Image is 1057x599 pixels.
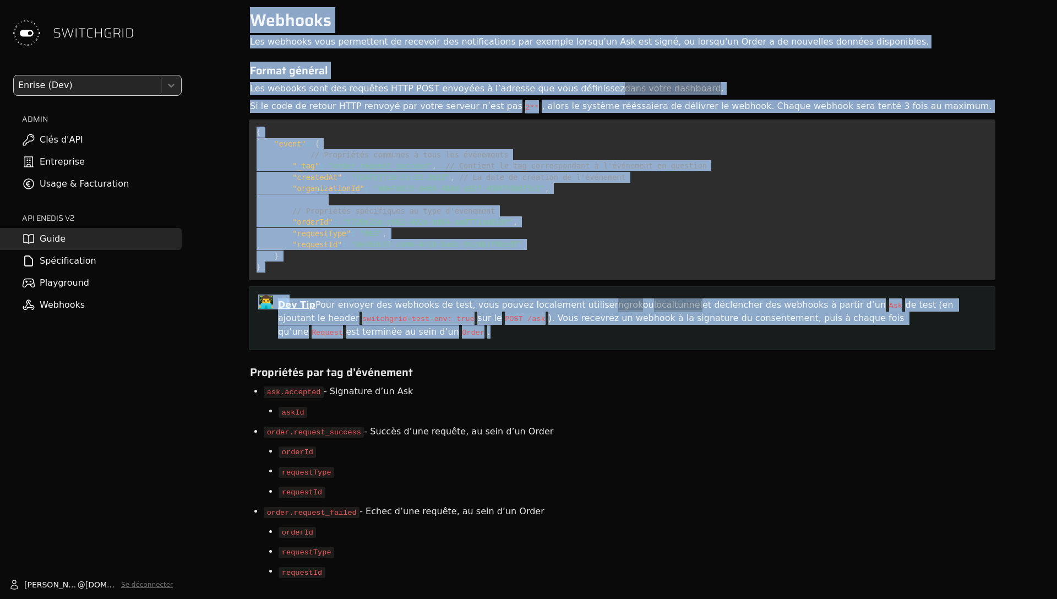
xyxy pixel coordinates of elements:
code: requestType [279,547,334,558]
span: , [432,161,437,170]
span: "a0efdd19-de68-480d-a92f-458ffd98f5c2" [373,184,544,193]
span: "createdAt" [292,173,342,182]
span: , [383,229,387,238]
span: Format général [250,62,328,79]
span: Dev Tip [278,299,315,310]
span: : [333,217,337,226]
li: - Echec d’une requête, au sein d’un Order [264,502,544,521]
code: switchgrid-test-env: true [359,313,478,324]
span: // La date de création de l'événement [459,173,626,182]
span: // Contient le tag correspondant à l'événement en question [445,161,707,170]
span: SWITCHGRID [53,24,134,42]
span: // Propriétés spécifiques au type d'évenement [292,206,495,215]
code: requestId [279,567,325,578]
li: - Signature d’un Ask [264,382,413,401]
code: ask.accepted [264,386,324,397]
span: "_tag" [292,161,319,170]
code: askId [279,407,307,418]
span: [PERSON_NAME].marcilhacy [24,579,78,590]
code: orderId [279,446,316,458]
span: Propriétés par tag d’événement [250,363,413,381]
img: Switchgrid Logo [9,15,44,51]
code: order.request_success [264,427,364,438]
code: Request [309,327,346,338]
span: , [513,217,517,226]
span: , [450,173,455,182]
span: { [315,139,319,148]
span: : [306,139,310,148]
h2: ADMIN [22,113,182,124]
a: dans votre dashboard [625,83,721,94]
span: : [351,229,355,238]
span: 👨‍💻 [258,295,274,309]
code: POST /ask [502,313,548,324]
span: "orderId" [292,217,333,226]
div: Pour envoyer des webhooks de test, vous pouvez localement utiliser ou et déclencher des webhooks ... [277,297,986,340]
span: "requestType" [292,229,351,238]
span: @ [78,579,85,590]
span: : [342,173,346,182]
div: Les webhooks vous permettent de recevoir des notifications par exemple lorsqu'un Ask est signé, o... [249,34,995,50]
code: order.request_failed [264,507,359,518]
div: Si le code de retour HTTP renvoyé par votre serveur n’est pas , alors le système rééssaiera de dé... [249,98,995,115]
button: Se déconnecter [121,580,173,589]
code: orderId [279,527,316,538]
span: : [364,184,369,193]
span: "organizationId" [292,184,364,193]
span: "f720e25e-c662-402e-bd64-aa0771aa819f" [342,217,513,226]
span: "order.request_success" [329,161,432,170]
span: "de36dc27-ca90-4c10-ba6c-9524b1f9bcdf" [351,240,522,249]
span: // Propriétés communes à tous les événements [310,150,509,159]
span: Webhooks [250,7,331,33]
code: requestId [279,487,325,498]
a: ngrok [618,299,643,311]
li: - Succès d’une requête, au sein d’un Order [264,422,553,442]
span: "R63" [360,229,383,238]
span: "event" [274,139,306,148]
code: Ask [886,300,905,311]
span: { [257,128,261,137]
code: Order [459,327,488,338]
span: } [274,252,279,260]
span: "requestId" [292,240,342,249]
span: "[DATE]T10:21:32.262Z" [351,173,450,182]
a: localtunnel [654,299,702,311]
span: : [319,161,324,170]
div: Les webooks sont des requêtes HTTP POST envoyées à l’adresse que vous définissez . [249,80,995,97]
span: [DOMAIN_NAME] [85,579,117,590]
span: , [544,184,549,193]
span: : [342,240,346,249]
code: requestType [279,467,334,478]
span: } [257,263,261,271]
h2: API ENEDIS v2 [22,213,182,224]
